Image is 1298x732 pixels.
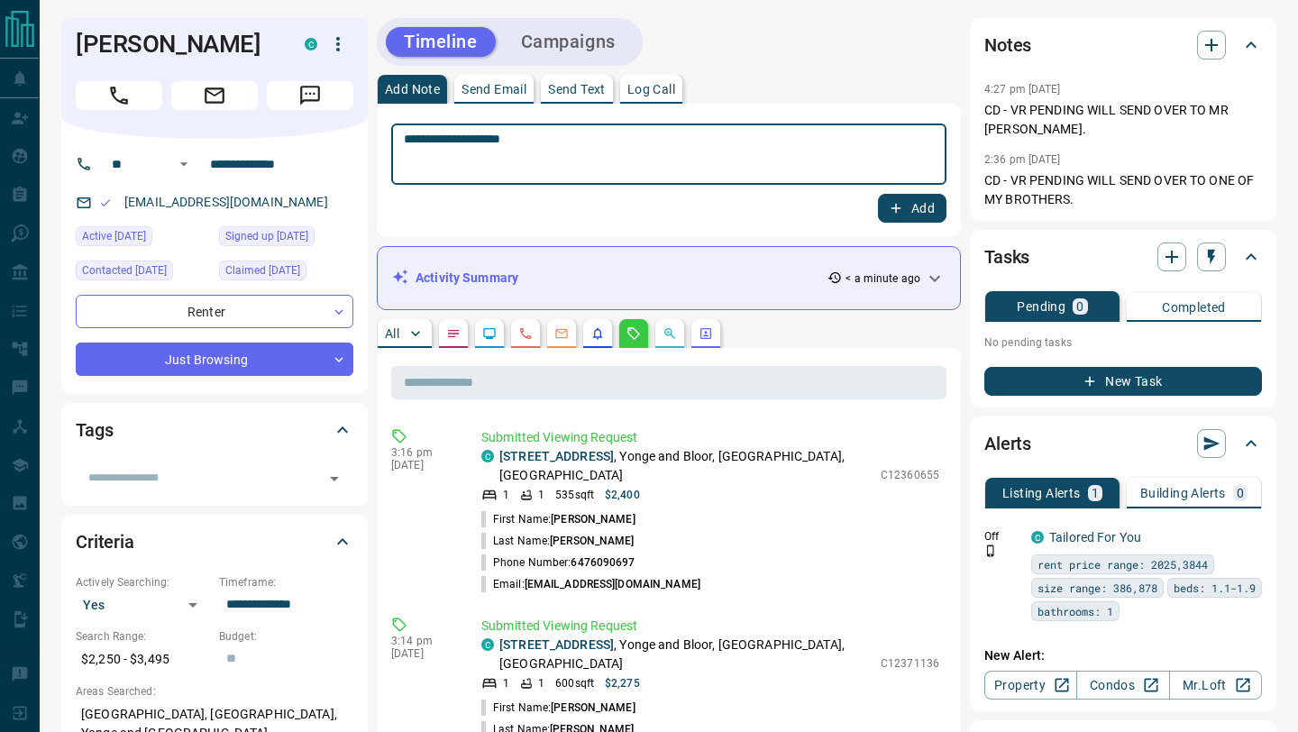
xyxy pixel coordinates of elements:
[481,617,939,636] p: Submitted Viewing Request
[499,449,614,463] a: [STREET_ADDRESS]
[82,261,167,279] span: Contacted [DATE]
[481,533,635,549] p: Last Name:
[391,459,454,471] p: [DATE]
[984,101,1262,139] p: CD - VR PENDING WILL SEND OVER TO MR [PERSON_NAME].
[499,447,872,485] p: , Yonge and Bloor, [GEOGRAPHIC_DATA], [GEOGRAPHIC_DATA]
[984,242,1029,271] h2: Tasks
[605,675,640,691] p: $2,275
[503,487,509,503] p: 1
[416,269,518,288] p: Activity Summary
[626,326,641,341] svg: Requests
[305,38,317,50] div: condos.ca
[219,226,353,252] div: Wed Sep 10 2025
[76,81,162,110] span: Call
[1037,579,1157,597] span: size range: 386,878
[76,295,353,328] div: Renter
[462,83,526,96] p: Send Email
[548,83,606,96] p: Send Text
[627,83,675,96] p: Log Call
[538,487,544,503] p: 1
[385,83,440,96] p: Add Note
[984,83,1061,96] p: 4:27 pm [DATE]
[76,343,353,376] div: Just Browsing
[99,197,112,209] svg: Email Valid
[76,683,353,700] p: Areas Searched:
[225,227,308,245] span: Signed up [DATE]
[76,261,210,286] div: Thu Sep 11 2025
[481,700,635,716] p: First Name:
[590,326,605,341] svg: Listing Alerts
[984,544,997,557] svg: Push Notification Only
[1017,300,1065,313] p: Pending
[173,153,195,175] button: Open
[984,429,1031,458] h2: Alerts
[550,535,634,547] span: [PERSON_NAME]
[481,511,635,527] p: First Name:
[76,574,210,590] p: Actively Searching:
[1037,555,1208,573] span: rent price range: 2025,3844
[846,270,920,287] p: < a minute ago
[267,81,353,110] span: Message
[481,450,494,462] div: condos.ca
[881,467,939,483] p: C12360655
[518,326,533,341] svg: Calls
[503,675,509,691] p: 1
[1049,530,1141,544] a: Tailored For You
[984,153,1061,166] p: 2:36 pm [DATE]
[1002,487,1081,499] p: Listing Alerts
[551,701,635,714] span: [PERSON_NAME]
[984,235,1262,279] div: Tasks
[446,326,461,341] svg: Notes
[1162,301,1226,314] p: Completed
[555,487,594,503] p: 535 sqft
[551,513,635,526] span: [PERSON_NAME]
[76,628,210,645] p: Search Range:
[1140,487,1226,499] p: Building Alerts
[481,554,635,571] p: Phone Number:
[219,628,353,645] p: Budget:
[1092,487,1099,499] p: 1
[663,326,677,341] svg: Opportunities
[984,171,1262,209] p: CD - VR PENDING WILL SEND OVER TO ONE OF MY BROTHERS.
[76,520,353,563] div: Criteria
[76,590,210,619] div: Yes
[219,261,353,286] div: Fri Sep 12 2025
[881,655,939,672] p: C12371136
[499,637,614,652] a: [STREET_ADDRESS]
[76,527,134,556] h2: Criteria
[1174,579,1256,597] span: beds: 1.1-1.9
[124,195,328,209] a: [EMAIL_ADDRESS][DOMAIN_NAME]
[984,23,1262,67] div: Notes
[1076,671,1169,700] a: Condos
[82,227,146,245] span: Active [DATE]
[984,367,1262,396] button: New Task
[984,528,1020,544] p: Off
[554,326,569,341] svg: Emails
[984,671,1077,700] a: Property
[503,27,634,57] button: Campaigns
[76,645,210,674] p: $2,250 - $3,495
[984,422,1262,465] div: Alerts
[571,556,635,569] span: 6476090697
[171,81,258,110] span: Email
[1031,531,1044,544] div: condos.ca
[219,574,353,590] p: Timeframe:
[525,578,700,590] span: [EMAIL_ADDRESS][DOMAIN_NAME]
[482,326,497,341] svg: Lead Browsing Activity
[481,638,494,651] div: condos.ca
[76,416,113,444] h2: Tags
[538,675,544,691] p: 1
[984,31,1031,59] h2: Notes
[391,635,454,647] p: 3:14 pm
[984,329,1262,356] p: No pending tasks
[76,30,278,59] h1: [PERSON_NAME]
[76,226,210,252] div: Thu Sep 11 2025
[481,576,700,592] p: Email:
[499,636,872,673] p: , Yonge and Bloor, [GEOGRAPHIC_DATA], [GEOGRAPHIC_DATA]
[555,675,594,691] p: 600 sqft
[225,261,300,279] span: Claimed [DATE]
[699,326,713,341] svg: Agent Actions
[322,466,347,491] button: Open
[984,646,1262,665] p: New Alert:
[386,27,496,57] button: Timeline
